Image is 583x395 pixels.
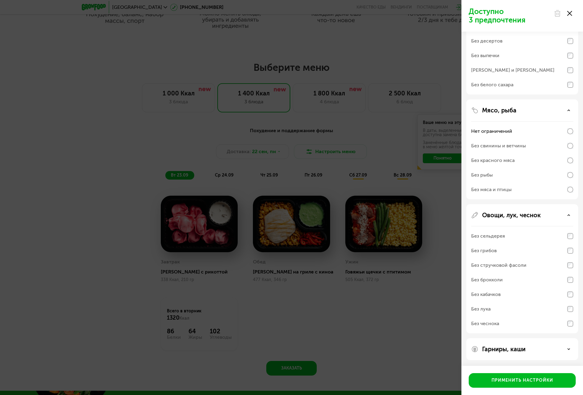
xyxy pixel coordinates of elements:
[471,81,513,88] div: Без белого сахара
[471,276,503,283] div: Без брокколи
[471,37,502,45] div: Без десертов
[482,107,516,114] p: Мясо, рыба
[471,52,499,59] div: Без выпечки
[471,262,526,269] div: Без стручковой фасоли
[471,142,526,149] div: Без свинины и ветчины
[471,171,493,179] div: Без рыбы
[471,128,512,135] div: Нет ограничений
[492,377,553,383] div: Применить настройки
[471,291,501,298] div: Без кабачков
[469,7,550,24] p: Доступно 3 предпочтения
[482,211,541,219] p: Овощи, лук, чеснок
[471,232,505,240] div: Без сельдерея
[482,345,526,353] p: Гарниры, каши
[471,305,491,313] div: Без лука
[471,67,554,74] div: [PERSON_NAME] и [PERSON_NAME]
[471,320,499,327] div: Без чеснока
[471,157,515,164] div: Без красного мяса
[471,247,497,254] div: Без грибов
[471,186,512,193] div: Без мяса и птицы
[469,373,576,388] button: Применить настройки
